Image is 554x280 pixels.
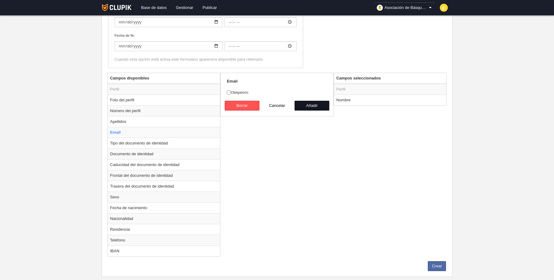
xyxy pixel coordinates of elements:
button: Añadir [295,101,330,111]
label: Obligatorio [227,90,327,95]
input: Fecha de fin [224,41,297,51]
td: Residencia [108,224,220,235]
td: Número del perfil [108,105,220,116]
input: Fecha de inicio [114,17,223,27]
a: Asociación de Básquetbol de Los Andes [374,2,435,13]
td: Email [108,127,220,138]
input: Fecha de fin [114,41,223,51]
td: Perfil [108,84,220,95]
span: Asociación de Básquetbol de Los Andes [384,5,428,11]
td: Apellidos [108,116,220,127]
td: Caducidad del documento de identidad [108,159,220,170]
img: Clupik [102,4,132,11]
input: Obligatorio [227,91,231,95]
th: Campos disponibles [108,73,220,84]
td: Nacionalidad [108,213,220,224]
td: IBAN [108,246,220,256]
div: Cuando esta opción está activa este formulario aparecerá disponible para rellenarlo [114,57,297,62]
td: Teléfono [108,235,220,246]
td: Documento de identidad [108,148,220,159]
label: Fecha de fin [114,33,297,51]
td: Sexo [108,192,220,202]
button: Crear [428,261,446,271]
label: Fecha de inicio [114,9,297,27]
td: Perfil [334,84,447,95]
button: Borrar [225,101,260,111]
td: Trasera del documento de identidad [108,181,220,192]
td: Nombre [334,95,447,105]
img: organizador.30x30.png [377,5,383,11]
img: c2l6ZT0zMHgzMCZmcz05JnRleHQ9SkMmYmc9ZmRkODM1.png [440,4,448,12]
td: Fecha de nacimiento [108,202,220,213]
td: Foto del perfil [108,95,220,105]
th: Campos seleccionados [334,73,447,84]
td: Tipo del documento de identidad [108,138,220,148]
button: Cancelar [259,101,295,111]
strong: Email [227,79,238,83]
input: Fecha de inicio [224,17,297,27]
td: Frontal del documento de identidad [108,170,220,181]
